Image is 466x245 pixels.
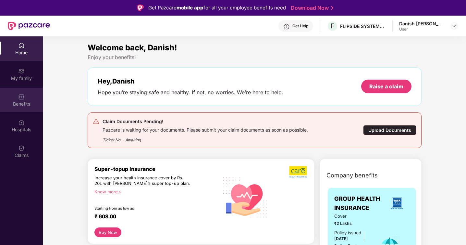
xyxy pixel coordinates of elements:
img: Stroke [331,5,333,11]
div: Hey, Danish [98,77,283,85]
div: Claim Documents Pending! [103,118,308,125]
img: b5dec4f62d2307b9de63beb79f102df3.png [289,166,308,178]
button: Buy Now [94,227,121,237]
div: ₹ 608.00 [94,213,212,221]
div: Danish [PERSON_NAME] [399,20,445,27]
div: Starting from as low as [94,206,191,211]
div: Pazcare is waiting for your documents. Please submit your claim documents as soon as possible. [103,125,308,133]
span: F [331,22,335,30]
strong: mobile app [177,5,203,11]
img: svg+xml;base64,PHN2ZyBpZD0iRHJvcGRvd24tMzJ4MzIiIHhtbG5zPSJodHRwOi8vd3d3LnczLm9yZy8yMDAwL3N2ZyIgd2... [452,23,457,29]
span: Welcome back, Danish! [88,43,177,52]
div: Super-topup Insurance [94,166,219,172]
img: Logo [137,5,144,11]
span: Cover [334,213,371,220]
img: svg+xml;base64,PHN2ZyBpZD0iSGVscC0zMngzMiIgeG1sbnM9Imh0dHA6Ly93d3cudzMub3JnLzIwMDAvc3ZnIiB3aWR0aD... [283,23,290,30]
span: right [118,190,121,194]
img: svg+xml;base64,PHN2ZyB4bWxucz0iaHR0cDovL3d3dy53My5vcmcvMjAwMC9zdmciIHhtbG5zOnhsaW5rPSJodHRwOi8vd3... [219,170,272,224]
img: svg+xml;base64,PHN2ZyBpZD0iQmVuZWZpdHMiIHhtbG5zPSJodHRwOi8vd3d3LnczLm9yZy8yMDAwL3N2ZyIgd2lkdGg9Ij... [18,94,25,100]
div: Get Help [292,23,308,29]
img: svg+xml;base64,PHN2ZyBpZD0iSG9tZSIgeG1sbnM9Imh0dHA6Ly93d3cudzMub3JnLzIwMDAvc3ZnIiB3aWR0aD0iMjAiIG... [18,42,25,49]
img: svg+xml;base64,PHN2ZyB4bWxucz0iaHR0cDovL3d3dy53My5vcmcvMjAwMC9zdmciIHdpZHRoPSIyNCIgaGVpZ2h0PSIyNC... [93,118,99,125]
div: Get Pazcare for all your employee benefits need [148,4,286,12]
img: svg+xml;base64,PHN2ZyBpZD0iQ2xhaW0iIHhtbG5zPSJodHRwOi8vd3d3LnczLm9yZy8yMDAwL3N2ZyIgd2lkdGg9IjIwIi... [18,145,25,151]
div: Ticket No. - Awaiting [103,133,308,143]
img: svg+xml;base64,PHN2ZyB3aWR0aD0iMjAiIGhlaWdodD0iMjAiIHZpZXdCb3g9IjAgMCAyMCAyMCIgZmlsbD0ibm9uZSIgeG... [18,68,25,74]
div: Enjoy your benefits! [88,54,422,61]
div: Policy issued [334,229,361,236]
div: FLIPSIDE SYSTEMS & CONSULTANCY PRIVATE LIMITED [340,23,386,29]
span: Company benefits [326,171,378,180]
img: insurerLogo [388,195,406,212]
span: ₹2 Lakhs [334,220,371,226]
img: svg+xml;base64,PHN2ZyBpZD0iSG9zcGl0YWxzIiB4bWxucz0iaHR0cDovL3d3dy53My5vcmcvMjAwMC9zdmciIHdpZHRoPS... [18,119,25,126]
a: Download Now [291,5,331,11]
span: GROUP HEALTH INSURANCE [334,194,385,213]
div: Raise a claim [369,83,403,90]
div: Hope you’re staying safe and healthy. If not, no worries. We’re here to help. [98,89,283,96]
img: New Pazcare Logo [8,22,50,30]
div: Upload Documents [363,125,416,135]
span: [DATE] [334,236,348,241]
div: Know more [94,189,215,194]
div: Increase your health insurance cover by Rs. 20L with [PERSON_NAME]’s super top-up plan. [94,175,191,187]
div: User [399,27,445,32]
